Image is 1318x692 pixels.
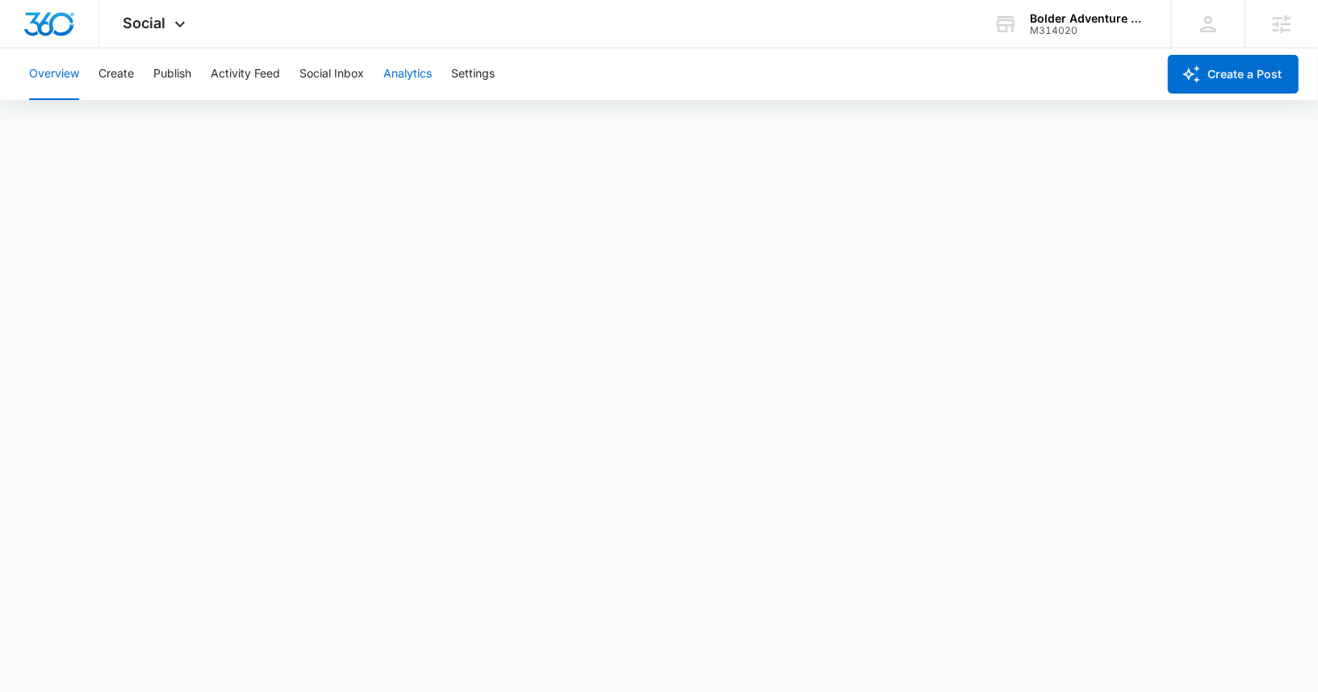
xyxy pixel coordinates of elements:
span: Social [123,15,166,31]
button: Publish [153,48,191,100]
div: account id [1030,25,1148,36]
button: Settings [451,48,495,100]
button: Overview [29,48,79,100]
div: account name [1030,12,1148,25]
button: Activity Feed [211,48,280,100]
button: Create a Post [1168,55,1299,94]
button: Create [98,48,134,100]
button: Social Inbox [299,48,364,100]
button: Analytics [383,48,432,100]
